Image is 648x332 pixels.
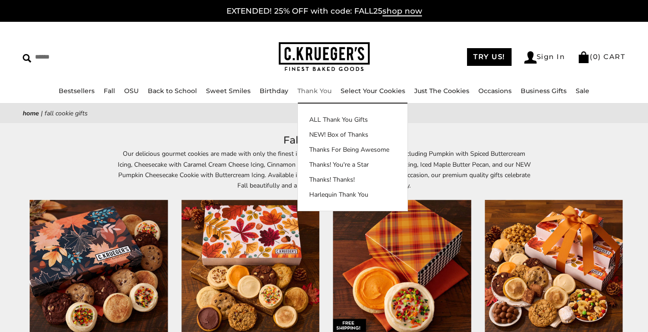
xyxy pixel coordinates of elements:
[45,109,88,118] span: Fall Cookie Gifts
[23,50,164,64] input: Search
[104,87,115,95] a: Fall
[297,87,332,95] a: Thank You
[23,109,39,118] a: Home
[576,87,589,95] a: Sale
[578,52,625,61] a: (0) CART
[298,145,407,154] a: Thanks For Being Awesome
[279,42,370,72] img: C.KRUEGER'S
[23,54,31,63] img: Search
[524,51,537,64] img: Account
[206,87,251,95] a: Sweet Smiles
[23,108,625,119] nav: breadcrumbs
[478,87,512,95] a: Occasions
[341,87,405,95] a: Select Your Cookies
[467,48,512,66] a: TRY US!
[298,115,407,124] a: ALL Thank You Gifts
[524,51,565,64] a: Sign In
[521,87,567,95] a: Business Gifts
[148,87,197,95] a: Back to School
[298,130,407,139] a: NEW! Box of Thanks
[59,87,95,95] a: Bestsellers
[7,297,94,325] iframe: Sign Up via Text for Offers
[298,175,407,184] a: Thanks! Thanks!
[124,87,139,95] a: OSU
[298,160,407,169] a: Thanks! You're a Star
[298,190,407,199] a: Harlequin Thank You
[382,6,422,16] span: shop now
[578,51,590,63] img: Bag
[414,87,469,95] a: Just The Cookies
[41,109,43,118] span: |
[260,87,288,95] a: Birthday
[226,6,422,16] a: EXTENDED! 25% OFF with code: FALL25shop now
[593,52,598,61] span: 0
[36,132,612,149] h1: Fall Cookie Gifts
